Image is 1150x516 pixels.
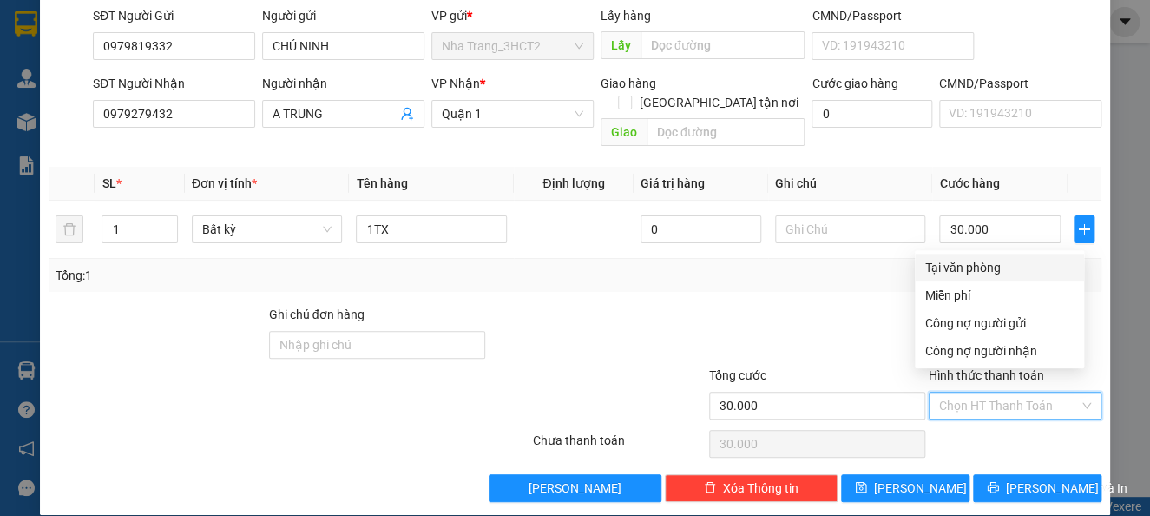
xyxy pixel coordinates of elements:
[874,479,967,498] span: [PERSON_NAME]
[146,83,239,104] li: (c) 2017
[601,118,647,146] span: Giao
[704,481,716,495] span: delete
[531,431,707,461] div: Chưa thanh toán
[56,266,445,285] div: Tổng: 1
[107,25,172,107] b: Gửi khách hàng
[929,368,1044,382] label: Hình thức thanh toán
[775,215,926,243] input: Ghi Chú
[665,474,838,502] button: deleteXóa Thông tin
[925,341,1074,361] div: Công nợ người nhận
[915,337,1084,365] div: Cước gửi hàng sẽ được ghi vào công nợ của người nhận
[56,215,83,243] button: delete
[601,31,641,59] span: Lấy
[542,176,604,190] span: Định lượng
[1074,215,1094,243] button: plus
[939,176,999,190] span: Cước hàng
[915,309,1084,337] div: Cước gửi hàng sẽ được ghi vào công nợ của người gửi
[641,31,805,59] input: Dọc đường
[647,118,805,146] input: Dọc đường
[93,74,255,93] div: SĐT Người Nhận
[356,176,407,190] span: Tên hàng
[709,368,766,382] span: Tổng cước
[768,167,933,201] th: Ghi chú
[146,66,239,80] b: [DOMAIN_NAME]
[192,176,257,190] span: Đơn vị tính
[723,479,798,498] span: Xóa Thông tin
[269,308,365,321] label: Ghi chú đơn hàng
[641,215,761,243] input: 0
[22,112,95,224] b: Phương Nam Express
[601,76,656,90] span: Giao hàng
[641,176,705,190] span: Giá trị hàng
[202,216,332,242] span: Bất kỳ
[489,474,661,502] button: [PERSON_NAME]
[442,101,583,127] span: Quận 1
[102,176,115,190] span: SL
[812,100,931,128] input: Cước giao hàng
[93,6,255,25] div: SĐT Người Gửi
[529,479,621,498] span: [PERSON_NAME]
[925,258,1074,277] div: Tại văn phòng
[262,6,424,25] div: Người gửi
[269,331,485,359] input: Ghi chú đơn hàng
[1075,222,1094,236] span: plus
[841,474,969,502] button: save[PERSON_NAME]
[855,481,867,495] span: save
[356,215,507,243] input: VD: Bàn, Ghế
[987,481,999,495] span: printer
[431,76,480,90] span: VP Nhận
[262,74,424,93] div: Người nhận
[632,93,805,112] span: [GEOGRAPHIC_DATA] tận nơi
[939,74,1101,93] div: CMND/Passport
[1006,479,1127,498] span: [PERSON_NAME] và In
[925,286,1074,305] div: Miễn phí
[601,9,651,23] span: Lấy hàng
[442,33,583,59] span: Nha Trang_3HCT2
[812,6,974,25] div: CMND/Passport
[400,107,414,121] span: user-add
[925,314,1074,333] div: Công nợ người gửi
[812,76,897,90] label: Cước giao hàng
[431,6,594,25] div: VP gửi
[973,474,1101,502] button: printer[PERSON_NAME] và In
[188,22,230,63] img: logo.jpg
